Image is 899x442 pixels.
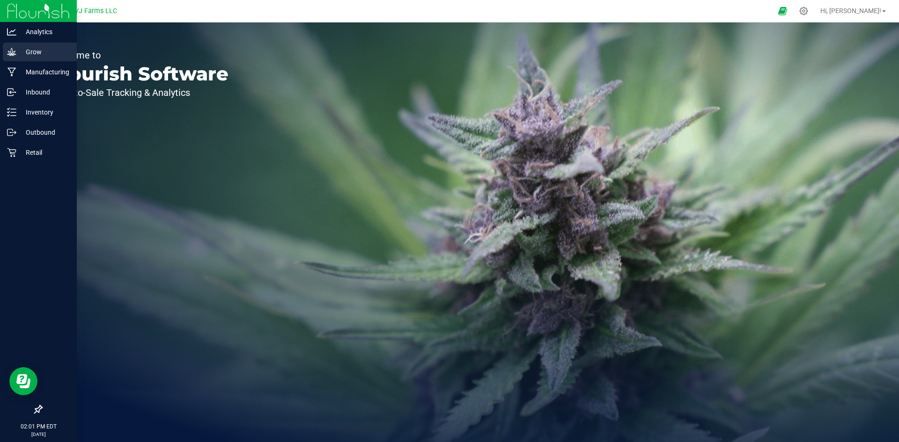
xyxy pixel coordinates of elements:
p: 02:01 PM EDT [4,422,73,431]
inline-svg: Manufacturing [7,67,16,77]
p: Inbound [16,87,73,98]
p: Retail [16,147,73,158]
p: Flourish Software [51,65,228,83]
p: Grow [16,46,73,58]
p: Outbound [16,127,73,138]
inline-svg: Grow [7,47,16,57]
iframe: Resource center [9,367,37,395]
span: Open Ecommerce Menu [772,2,793,20]
inline-svg: Outbound [7,128,16,137]
p: Seed-to-Sale Tracking & Analytics [51,88,228,97]
inline-svg: Inventory [7,108,16,117]
p: Analytics [16,26,73,37]
p: Welcome to [51,51,228,60]
inline-svg: Analytics [7,27,16,36]
p: [DATE] [4,431,73,438]
p: Inventory [16,107,73,118]
span: VJ Farms LLC [74,7,117,15]
inline-svg: Inbound [7,87,16,97]
span: Hi, [PERSON_NAME]! [820,7,881,14]
div: Manage settings [798,7,810,15]
inline-svg: Retail [7,148,16,157]
p: Manufacturing [16,66,73,78]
